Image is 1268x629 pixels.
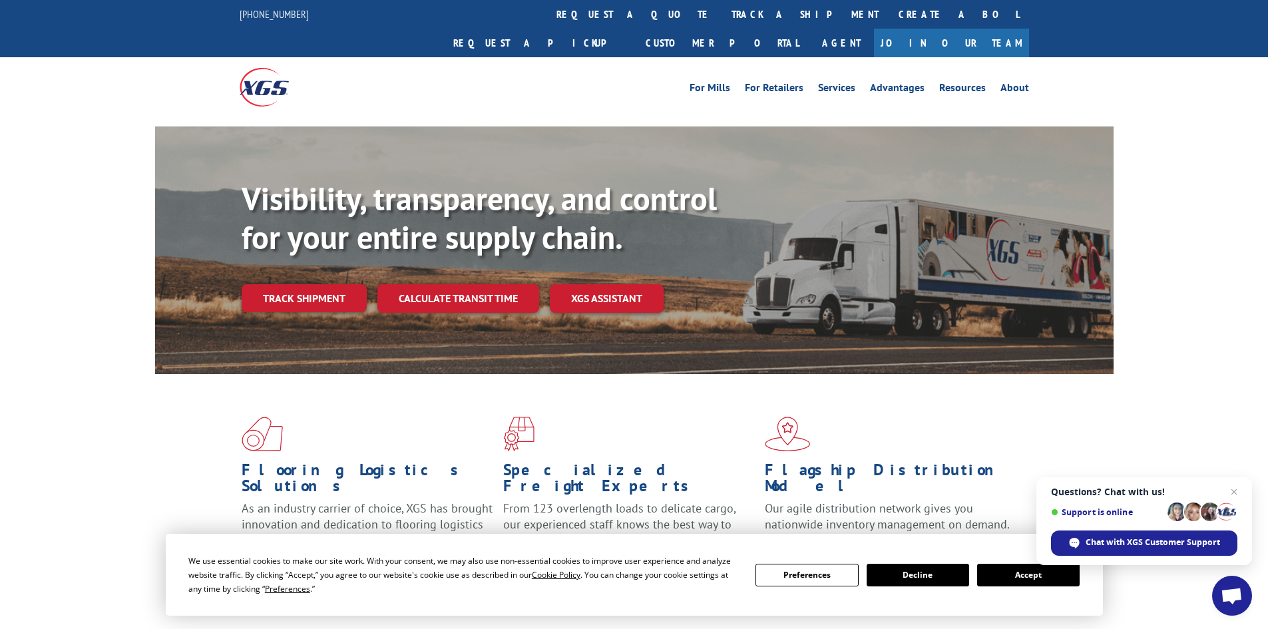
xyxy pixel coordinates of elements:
a: Track shipment [242,284,367,312]
a: For Mills [690,83,730,97]
a: Agent [809,29,874,57]
b: Visibility, transparency, and control for your entire supply chain. [242,178,717,258]
button: Accept [977,564,1080,586]
a: Advantages [870,83,925,97]
span: Support is online [1051,507,1163,517]
a: Customer Portal [636,29,809,57]
img: xgs-icon-total-supply-chain-intelligence-red [242,417,283,451]
span: Chat with XGS Customer Support [1086,536,1220,548]
p: From 123 overlength loads to delicate cargo, our experienced staff knows the best way to move you... [503,501,755,560]
span: Cookie Policy [532,569,580,580]
a: [PHONE_NUMBER] [240,7,309,21]
a: Join Our Team [874,29,1029,57]
a: XGS ASSISTANT [550,284,664,313]
span: Preferences [265,583,310,594]
span: Close chat [1226,484,1242,500]
a: About [1000,83,1029,97]
div: We use essential cookies to make our site work. With your consent, we may also use non-essential ... [188,554,740,596]
a: Request a pickup [443,29,636,57]
span: Our agile distribution network gives you nationwide inventory management on demand. [765,501,1010,532]
a: For Retailers [745,83,803,97]
button: Preferences [755,564,858,586]
a: Resources [939,83,986,97]
button: Decline [867,564,969,586]
div: Chat with XGS Customer Support [1051,530,1237,556]
h1: Flooring Logistics Solutions [242,462,493,501]
span: Questions? Chat with us! [1051,487,1237,497]
h1: Specialized Freight Experts [503,462,755,501]
img: xgs-icon-flagship-distribution-model-red [765,417,811,451]
a: Calculate transit time [377,284,539,313]
span: As an industry carrier of choice, XGS has brought innovation and dedication to flooring logistics... [242,501,493,548]
a: Services [818,83,855,97]
div: Cookie Consent Prompt [166,534,1103,616]
img: xgs-icon-focused-on-flooring-red [503,417,534,451]
h1: Flagship Distribution Model [765,462,1016,501]
div: Open chat [1212,576,1252,616]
